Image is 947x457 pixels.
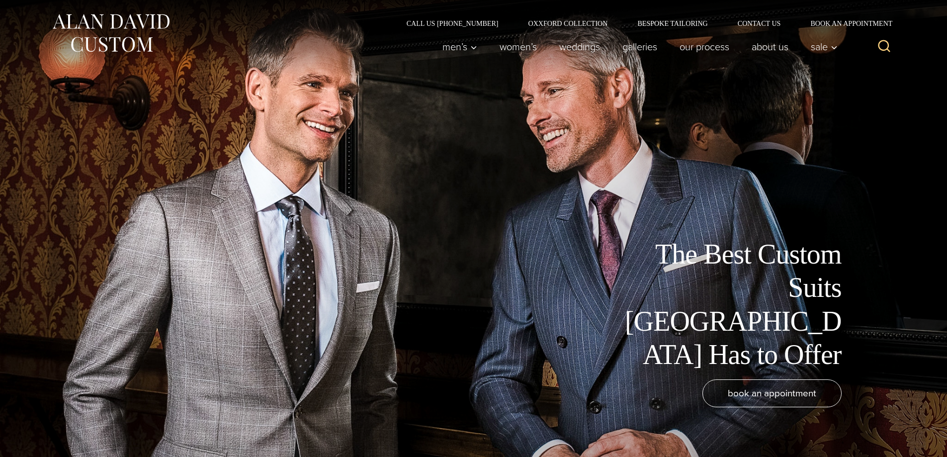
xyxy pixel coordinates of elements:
[431,37,843,57] nav: Primary Navigation
[702,379,842,407] a: book an appointment
[51,11,171,55] img: Alan David Custom
[611,37,668,57] a: Galleries
[392,20,514,27] a: Call Us [PHONE_NUMBER]
[618,238,842,371] h1: The Best Custom Suits [GEOGRAPHIC_DATA] Has to Offer
[513,20,622,27] a: Oxxford Collection
[668,37,740,57] a: Our Process
[728,386,816,400] span: book an appointment
[811,42,838,52] span: Sale
[442,42,477,52] span: Men’s
[872,35,896,59] button: View Search Form
[740,37,799,57] a: About Us
[392,20,896,27] nav: Secondary Navigation
[795,20,896,27] a: Book an Appointment
[723,20,796,27] a: Contact Us
[622,20,722,27] a: Bespoke Tailoring
[548,37,611,57] a: weddings
[488,37,548,57] a: Women’s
